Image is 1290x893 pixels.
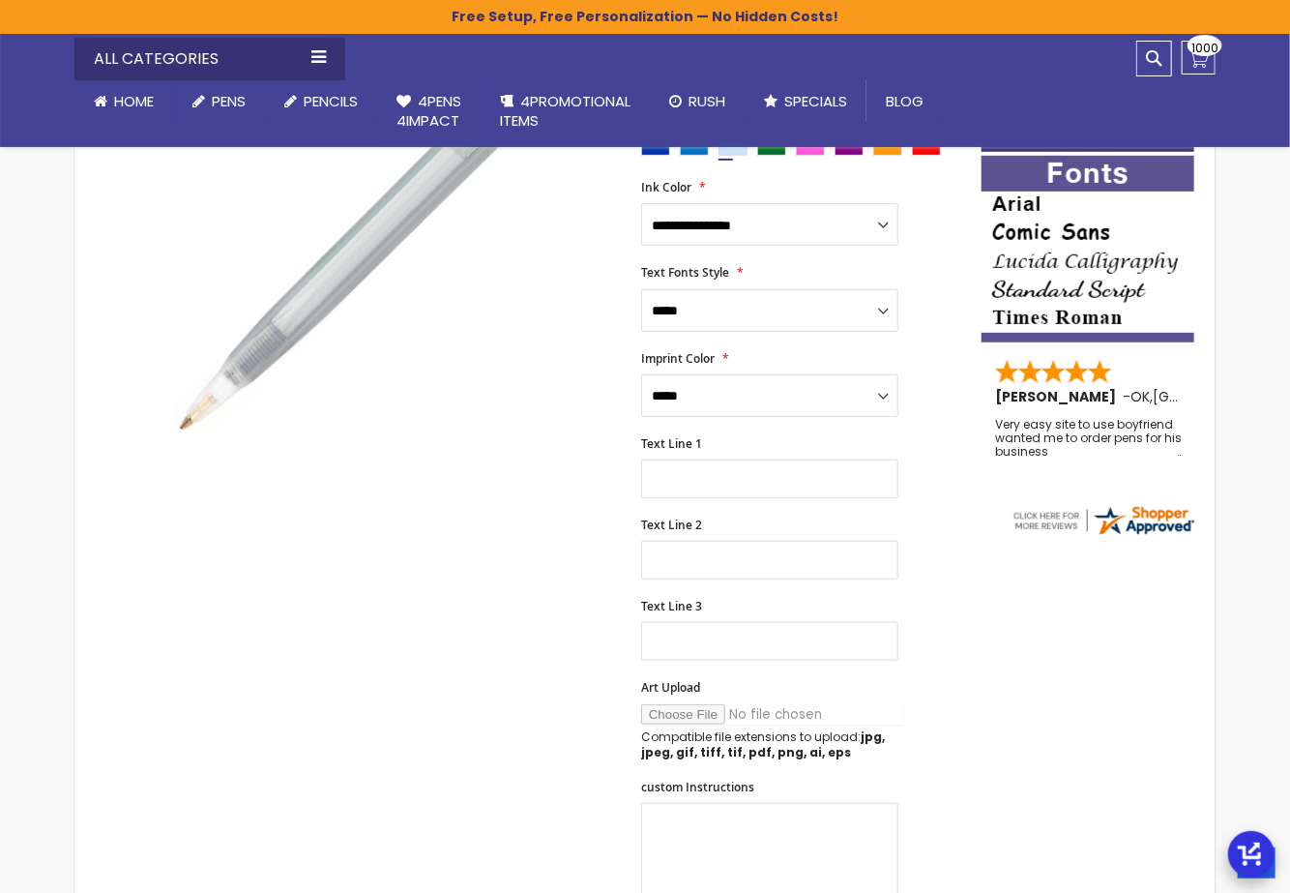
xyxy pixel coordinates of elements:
a: Blog [866,80,943,123]
span: Text Fonts Style [641,264,729,281]
span: Ink Color [641,179,691,195]
span: custom Instructions [641,779,754,795]
span: 1000 [1191,39,1218,57]
a: Pencils [265,80,377,123]
span: Text Line 2 [641,517,702,533]
a: Rush [650,80,745,123]
a: Home [74,80,173,123]
span: Blog [886,91,924,111]
span: 4PROMOTIONAL ITEMS [500,91,630,131]
span: Art Upload [641,679,700,696]
strong: jpg, jpeg, gif, tiff, tif, pdf, png, ai, eps [641,729,885,760]
div: All Categories [74,38,345,80]
span: 4Pens 4impact [396,91,461,131]
span: Home [114,91,154,111]
a: 4pens.com certificate URL [1011,525,1196,542]
a: Pens [173,80,265,123]
span: [PERSON_NAME] [995,387,1123,406]
span: OK [1130,387,1150,406]
span: Text Line 3 [641,598,702,614]
span: Specials [784,91,847,111]
img: 4pens.com widget logo [1011,503,1196,538]
a: 1000 [1182,41,1216,74]
span: Pens [212,91,246,111]
a: Specials [745,80,866,123]
span: Pencils [304,91,358,111]
div: Very easy site to use boyfriend wanted me to order pens for his business [995,418,1183,460]
a: 4Pens4impact [377,80,481,143]
a: 4PROMOTIONALITEMS [481,80,650,143]
img: font-personalization-examples [982,156,1194,342]
span: Text Line 1 [641,435,702,452]
span: Imprint Color [641,350,715,367]
span: Rush [689,91,725,111]
p: Compatible file extensions to upload: [641,729,898,760]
